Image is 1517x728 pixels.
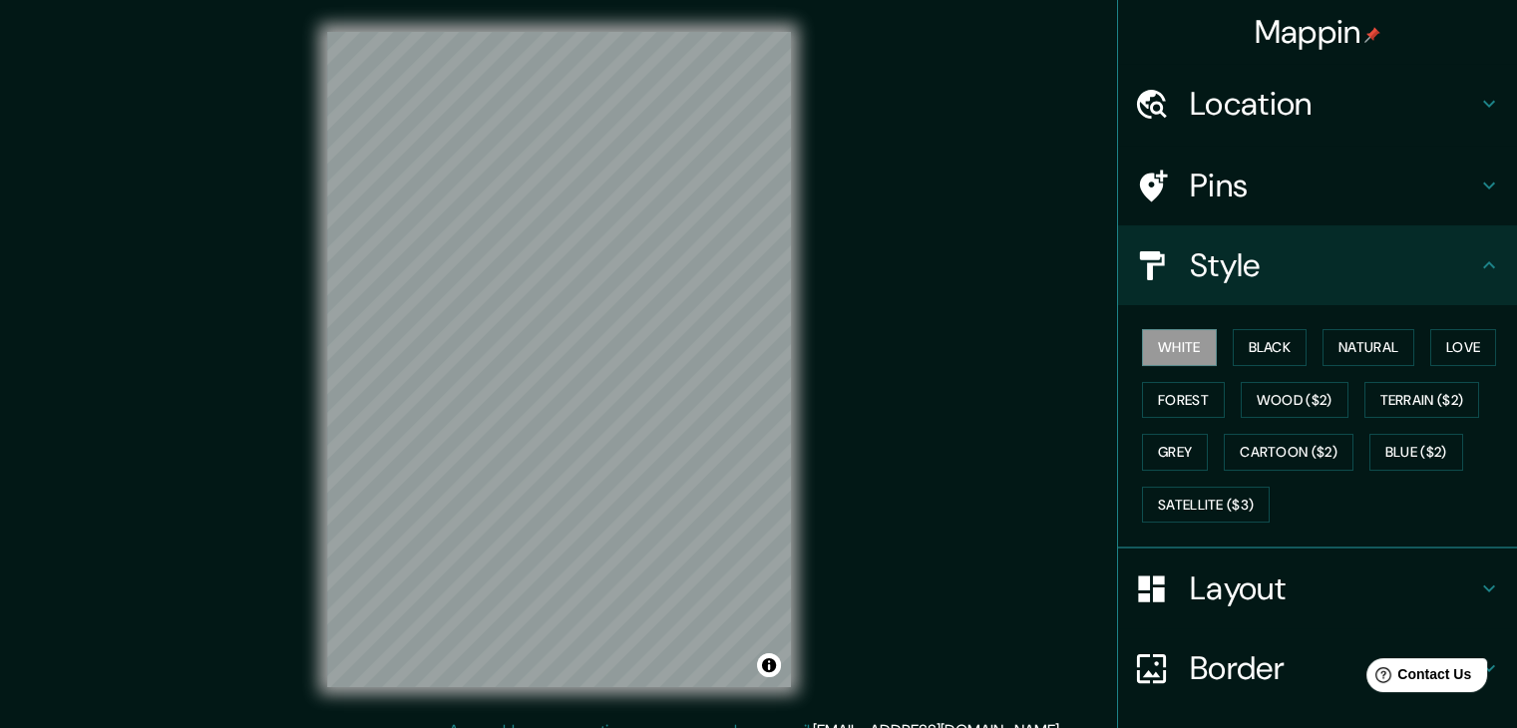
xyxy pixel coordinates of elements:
button: Love [1430,329,1496,366]
button: Forest [1142,382,1225,419]
div: Border [1118,628,1517,708]
button: Black [1233,329,1308,366]
button: Cartoon ($2) [1224,434,1353,471]
div: Pins [1118,146,1517,225]
img: pin-icon.png [1364,27,1380,43]
button: Terrain ($2) [1364,382,1480,419]
h4: Pins [1190,166,1477,205]
button: Natural [1323,329,1414,366]
h4: Location [1190,84,1477,124]
h4: Border [1190,648,1477,688]
h4: Mappin [1255,12,1381,52]
button: Satellite ($3) [1142,487,1270,524]
h4: Layout [1190,568,1477,608]
button: Blue ($2) [1369,434,1463,471]
div: Style [1118,225,1517,305]
h4: Style [1190,245,1477,285]
button: Wood ($2) [1241,382,1348,419]
button: Toggle attribution [757,653,781,677]
button: Grey [1142,434,1208,471]
canvas: Map [327,32,791,687]
div: Location [1118,64,1517,144]
div: Layout [1118,548,1517,628]
iframe: Help widget launcher [1339,650,1495,706]
button: White [1142,329,1217,366]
